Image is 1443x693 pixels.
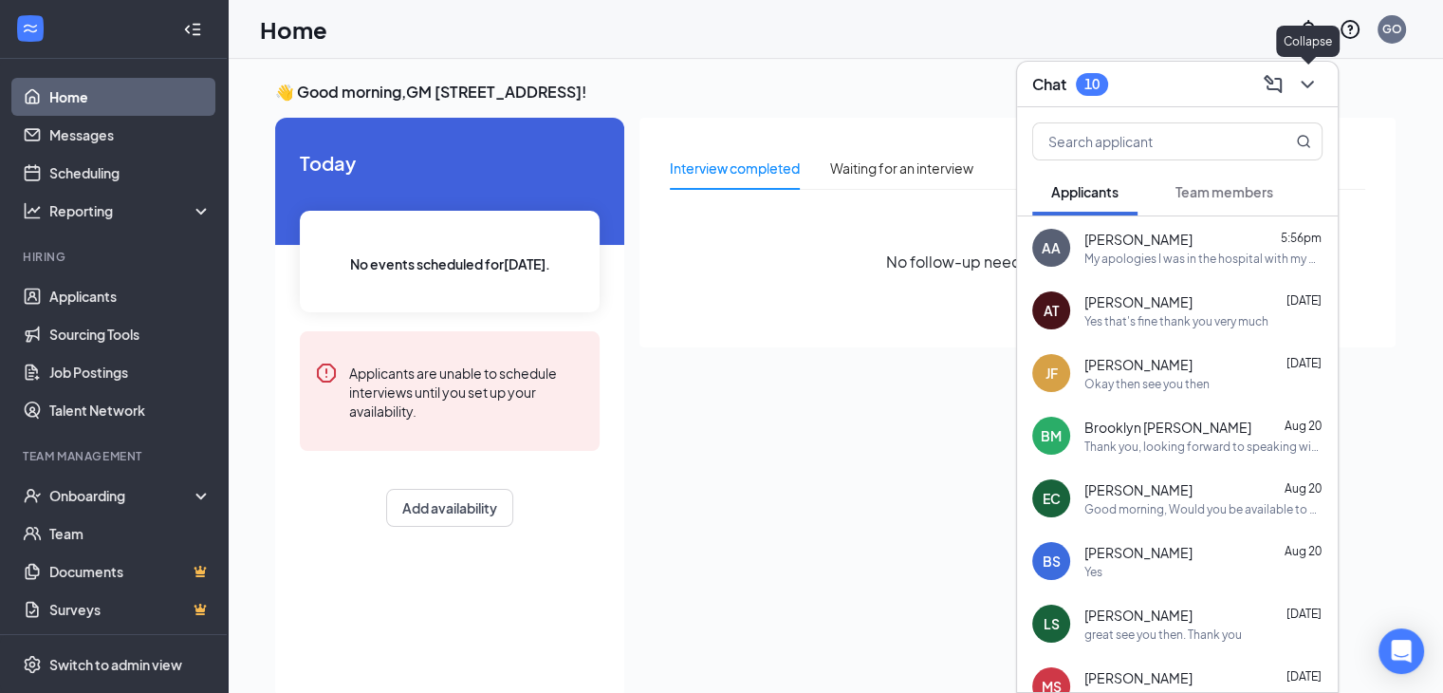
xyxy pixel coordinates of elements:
[49,391,212,429] a: Talent Network
[23,249,208,265] div: Hiring
[1084,439,1323,455] div: Thank you, looking forward to speaking with you. Have a great day.
[1285,419,1322,433] span: Aug 20
[1281,231,1322,245] span: 5:56pm
[23,486,42,505] svg: UserCheck
[49,315,212,353] a: Sourcing Tools
[1043,552,1061,571] div: BS
[670,158,800,178] div: Interview completed
[300,148,600,178] span: Today
[1286,356,1322,370] span: [DATE]
[1033,123,1258,159] input: Search applicant
[49,78,212,116] a: Home
[1258,69,1288,100] button: ComposeMessage
[386,489,513,527] button: Add availability
[1297,18,1320,41] svg: Notifications
[49,277,212,315] a: Applicants
[1041,426,1062,445] div: BM
[49,515,212,553] a: Team
[23,201,42,220] svg: Analysis
[1296,134,1311,149] svg: MagnifyingGlass
[1042,238,1061,257] div: AA
[1084,501,1323,517] div: Good morning, Would you be available to come in for an interview [DATE] 22nd at 3:30pm
[23,655,42,674] svg: Settings
[1084,230,1193,249] span: [PERSON_NAME]
[1084,418,1251,437] span: Brooklyn [PERSON_NAME]
[1084,76,1100,92] div: 10
[49,590,212,628] a: SurveysCrown
[49,201,213,220] div: Reporting
[886,250,1150,273] span: No follow-up needed at the moment
[1044,301,1059,320] div: AT
[260,13,327,46] h1: Home
[49,655,182,674] div: Switch to admin view
[1286,293,1322,308] span: [DATE]
[1175,183,1273,200] span: Team members
[1043,489,1061,508] div: EC
[23,448,208,464] div: Team Management
[1044,614,1060,633] div: LS
[49,553,212,590] a: DocumentsCrown
[1285,544,1322,558] span: Aug 20
[1051,183,1119,200] span: Applicants
[1045,364,1058,383] div: JF
[21,19,40,38] svg: WorkstreamLogo
[1084,543,1193,562] span: [PERSON_NAME]
[1292,69,1323,100] button: ChevronDown
[49,486,195,505] div: Onboarding
[1084,313,1268,329] div: Yes that's fine thank you very much
[183,20,202,39] svg: Collapse
[49,154,212,192] a: Scheduling
[1084,606,1193,625] span: [PERSON_NAME]
[1084,355,1193,374] span: [PERSON_NAME]
[275,82,1396,103] h3: 👋 Good morning, GM [STREET_ADDRESS] !
[1296,73,1319,96] svg: ChevronDown
[1286,607,1322,621] span: [DATE]
[1262,73,1285,96] svg: ComposeMessage
[1032,74,1066,95] h3: Chat
[1378,628,1424,674] div: Open Intercom Messenger
[1084,480,1193,499] span: [PERSON_NAME]
[1084,564,1102,580] div: Yes
[49,116,212,154] a: Messages
[315,362,338,384] svg: Error
[830,158,973,178] div: Waiting for an interview
[1285,481,1322,496] span: Aug 20
[349,362,584,421] div: Applicants are unable to schedule interviews until you set up your availability.
[1276,26,1340,57] div: Collapse
[1084,292,1193,311] span: [PERSON_NAME]
[1286,669,1322,684] span: [DATE]
[1084,376,1210,392] div: Okay then see you then
[1084,668,1193,687] span: [PERSON_NAME]
[1382,21,1402,37] div: GO
[49,353,212,391] a: Job Postings
[1339,18,1361,41] svg: QuestionInfo
[1084,251,1323,267] div: My apologies I was in the hospital with my grandpa I think I will sadly have to pass right now to...
[350,253,550,274] span: No events scheduled for [DATE] .
[1084,627,1242,643] div: great see you then. Thank you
